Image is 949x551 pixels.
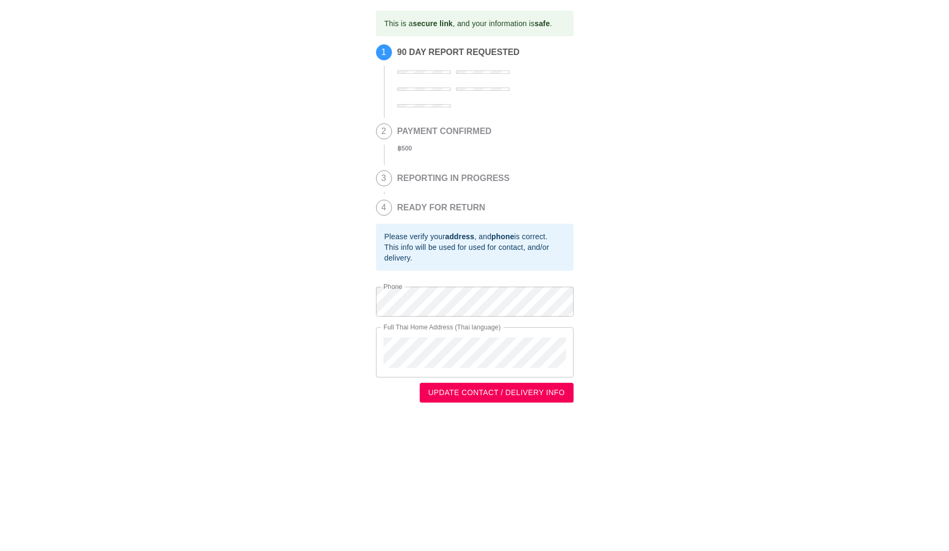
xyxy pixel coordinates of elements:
b: phone [491,232,514,241]
h2: REPORTING IN PROGRESS [397,174,510,183]
div: Please verify your , and is correct. [385,231,565,242]
b: secure link [413,19,453,28]
span: 4 [377,200,391,215]
span: UPDATE CONTACT / DELIVERY INFO [428,386,565,399]
span: 2 [377,124,391,139]
div: This info will be used for used for contact, and/or delivery. [385,242,565,263]
b: ฿ 500 [397,145,412,152]
b: safe [535,19,550,28]
h2: 90 DAY REPORT REQUESTED [397,48,568,57]
button: UPDATE CONTACT / DELIVERY INFO [420,383,574,403]
b: address [445,232,474,241]
h2: READY FOR RETURN [397,203,485,212]
div: This is a , and your information is . [385,14,552,33]
h2: PAYMENT CONFIRMED [397,127,492,136]
span: 3 [377,171,391,186]
span: 1 [377,45,391,60]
